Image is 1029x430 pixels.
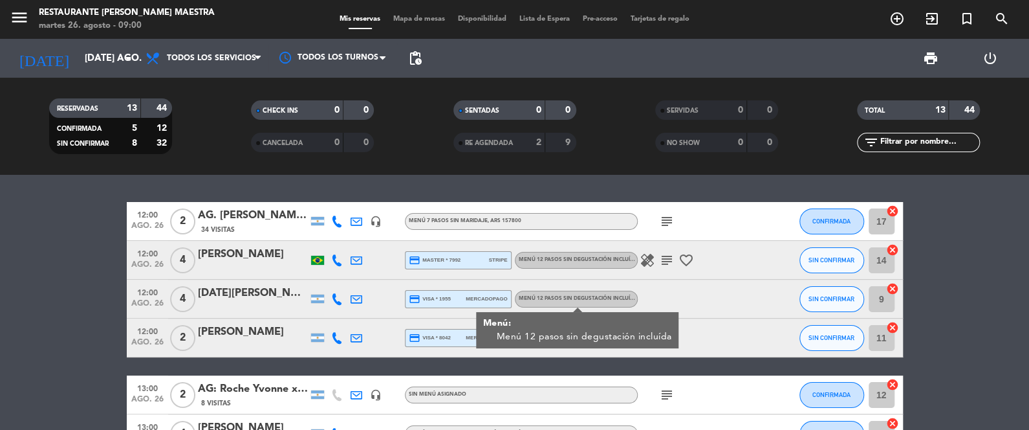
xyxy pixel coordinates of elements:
span: SIN CONFIRMAR [808,334,854,341]
i: search [994,11,1010,27]
strong: 32 [157,139,169,148]
strong: 8 [132,139,137,148]
i: favorite_border [678,253,694,268]
span: stripe [489,256,508,264]
span: Disponibilidad [451,16,513,23]
strong: 0 [738,106,743,115]
button: SIN CONFIRMAR [799,325,864,351]
span: 4 [170,286,195,312]
i: credit_card [409,332,420,344]
span: ago. 26 [131,338,164,353]
strong: 13 [127,104,137,113]
span: print [923,51,938,66]
span: 13:00 [131,380,164,395]
strong: 44 [964,106,977,115]
span: 34 Visitas [201,225,235,235]
i: credit_card [409,255,420,266]
strong: 0 [363,138,371,147]
div: martes 26. agosto - 09:00 [39,19,215,32]
input: Filtrar por nombre... [879,135,979,150]
span: SIN CONFIRMAR [808,295,854,302]
span: SENTADAS [465,107,499,114]
span: Menú 12 pasos sin degustación incluída [519,296,638,301]
span: Mapa de mesas [387,16,451,23]
span: visa * 1955 [409,293,451,305]
i: turned_in_not [959,11,975,27]
strong: 2 [536,138,541,147]
i: cancel [886,243,899,256]
span: 8 Visitas [201,398,231,409]
span: Menú 7 pasos sin maridaje [409,218,521,223]
span: SIN CONFIRMAR [808,256,854,264]
i: subject [659,214,675,229]
i: cancel [886,282,899,295]
span: 2 [170,382,195,408]
span: CHECK INS [263,107,298,114]
span: ago. 26 [131,221,164,236]
span: NO SHOW [667,140,700,146]
span: pending_actions [407,51,423,66]
span: 12:00 [131,323,164,338]
span: ago. 26 [131,260,164,275]
span: 2 [170,209,195,234]
strong: 0 [536,106,541,115]
span: CONFIRMADA [57,126,102,132]
span: TOTAL [865,107,885,114]
button: menu [10,8,29,32]
div: Restaurante [PERSON_NAME] Maestra [39,6,215,19]
button: SIN CONFIRMAR [799,286,864,312]
span: Menú 12 pasos sin degustación incluída [519,257,638,262]
div: Menú: [482,317,671,330]
i: cancel [886,417,899,430]
button: CONFIRMADA [799,209,864,234]
i: [DATE] [10,44,78,73]
span: master * 7992 [409,255,461,266]
span: CANCELADA [263,140,303,146]
div: [DATE][PERSON_NAME] [198,285,308,302]
span: 12:00 [131,245,164,260]
span: mercadopago [466,295,507,303]
div: AG. [PERSON_NAME] X2/ MI VIAJ E A [GEOGRAPHIC_DATA] [198,207,308,224]
span: 4 [170,247,195,273]
span: 12:00 [131,207,164,221]
strong: 0 [767,138,775,147]
i: headset_mic [370,389,382,401]
strong: 0 [738,138,743,147]
span: 2 [170,325,195,351]
span: Tarjetas de regalo [624,16,696,23]
span: SIN CONFIRMAR [57,141,109,147]
span: CONFIRMADA [812,218,850,225]
span: CONFIRMADA [812,391,850,398]
span: Pre-acceso [576,16,624,23]
strong: 44 [157,104,169,113]
i: add_circle_outline [889,11,905,27]
span: ago. 26 [131,299,164,314]
i: filter_list [863,135,879,150]
i: cancel [886,378,899,391]
strong: 9 [565,138,573,147]
i: headset_mic [370,216,382,227]
i: subject [659,253,675,268]
span: , ARS 157800 [488,218,521,223]
div: [PERSON_NAME] [198,246,308,263]
strong: 12 [157,124,169,133]
span: ago. 26 [131,395,164,410]
strong: 0 [565,106,573,115]
span: visa * 8042 [409,332,451,344]
span: SERVIDAS [667,107,699,114]
span: Lista de Espera [513,16,576,23]
div: AG: Roche Yvonne x 2 / WILDFLORA [198,381,308,398]
span: Mis reservas [333,16,387,23]
strong: 0 [363,106,371,115]
span: RE AGENDADA [465,140,513,146]
div: LOG OUT [960,39,1019,78]
i: cancel [886,321,899,334]
i: healing [640,253,655,268]
span: RESERVADAS [57,106,98,112]
span: Todos los servicios [167,54,256,63]
span: 12:00 [131,284,164,299]
i: power_settings_new [982,51,997,66]
strong: 13 [935,106,945,115]
i: credit_card [409,293,420,305]
strong: 0 [334,106,340,115]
